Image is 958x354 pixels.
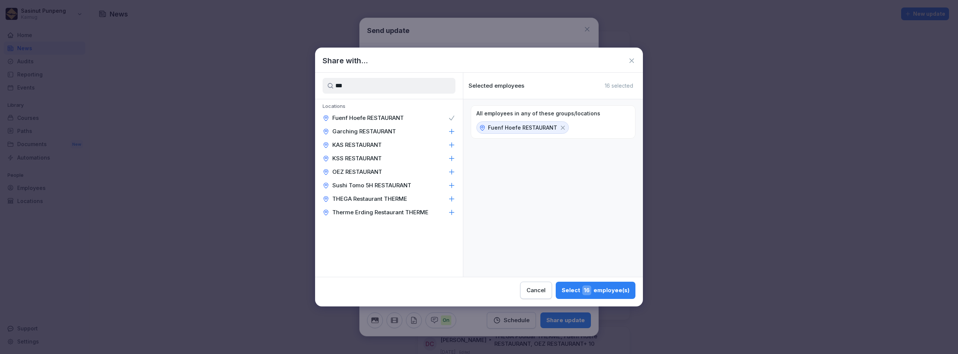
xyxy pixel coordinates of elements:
p: 16 selected [605,82,633,89]
p: Fuenf Hoefe RESTAURANT [488,124,557,131]
p: Therme Erding Restaurant THERME [332,209,428,216]
h1: Share with... [323,55,368,66]
p: Garching RESTAURANT [332,128,396,135]
p: Locations [315,103,463,111]
p: KSS RESTAURANT [332,155,382,162]
p: KAS RESTAURANT [332,141,382,149]
p: OEZ RESTAURANT [332,168,382,176]
p: THEGA Restaurant THERME [332,195,407,203]
div: Select employee(s) [562,285,629,295]
span: 16 [582,285,591,295]
p: Sushi Tomo 5H RESTAURANT [332,182,411,189]
p: Fuenf Hoefe RESTAURANT [332,114,404,122]
p: All employees in any of these groups/locations [476,110,600,117]
p: Selected employees [469,82,524,89]
div: Cancel [527,286,546,294]
button: Cancel [520,282,552,299]
button: Select16employee(s) [556,282,635,299]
